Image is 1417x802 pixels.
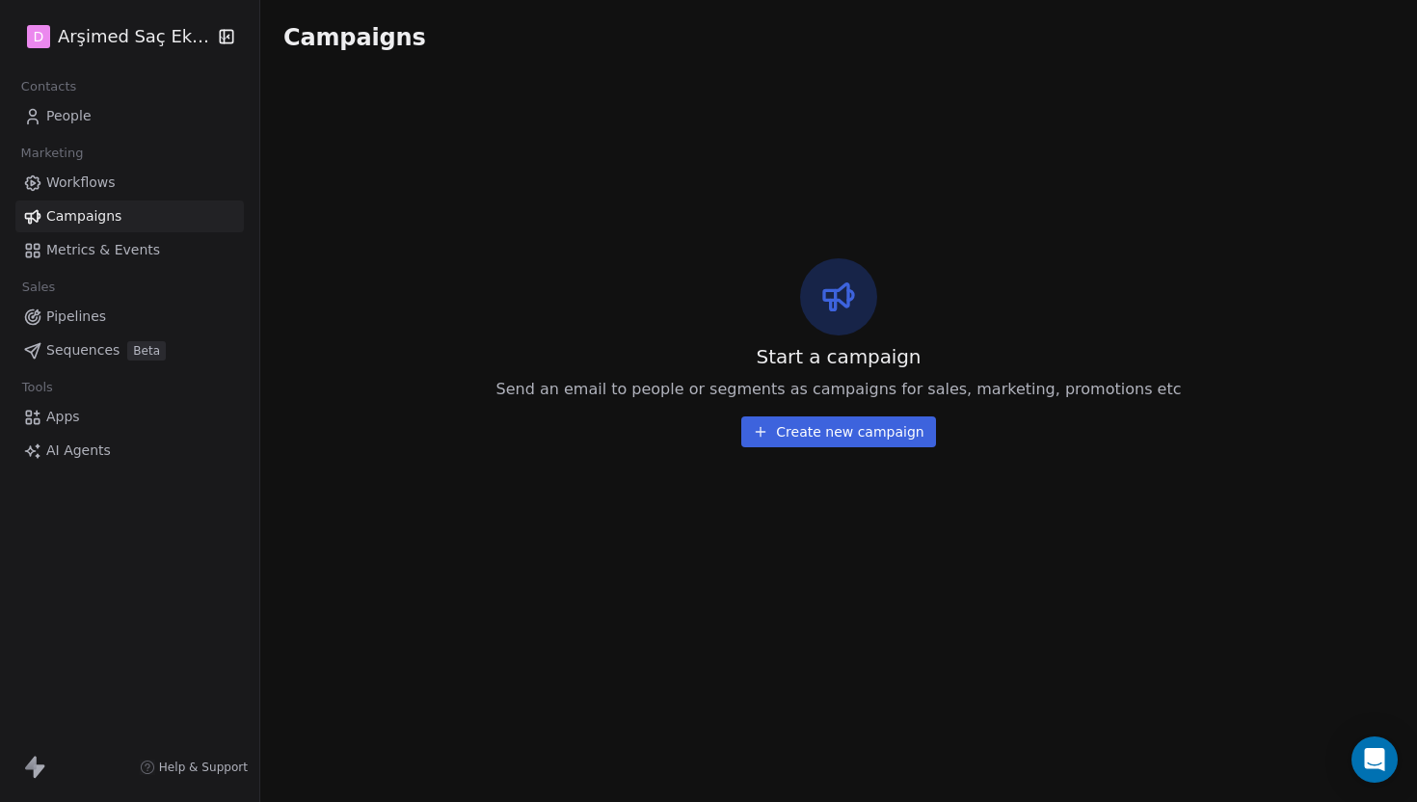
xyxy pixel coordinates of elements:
span: D [34,27,44,46]
span: Sequences [46,340,120,361]
span: Campaigns [283,23,426,50]
span: Metrics & Events [46,240,160,260]
a: Metrics & Events [15,234,244,266]
a: Workflows [15,167,244,199]
span: Marketing [13,139,92,168]
a: Pipelines [15,301,244,333]
a: SequencesBeta [15,334,244,366]
span: Tools [13,373,61,402]
span: Arşimed Saç Ekimi [58,24,212,49]
button: Create new campaign [741,416,935,447]
a: Help & Support [140,760,248,775]
span: Campaigns [46,206,121,227]
span: Start a campaign [757,343,922,370]
span: Help & Support [159,760,248,775]
span: Workflows [46,173,116,193]
div: Open Intercom Messenger [1351,736,1398,783]
span: AI Agents [46,441,111,461]
span: Beta [127,341,166,361]
a: Apps [15,401,244,433]
span: Contacts [13,72,85,101]
span: Sales [13,273,64,302]
span: Apps [46,407,80,427]
button: DArşimed Saç Ekimi [23,20,205,53]
a: People [15,100,244,132]
span: People [46,106,92,126]
span: Pipelines [46,307,106,327]
a: AI Agents [15,435,244,467]
span: Send an email to people or segments as campaigns for sales, marketing, promotions etc [496,378,1182,401]
a: Campaigns [15,200,244,232]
